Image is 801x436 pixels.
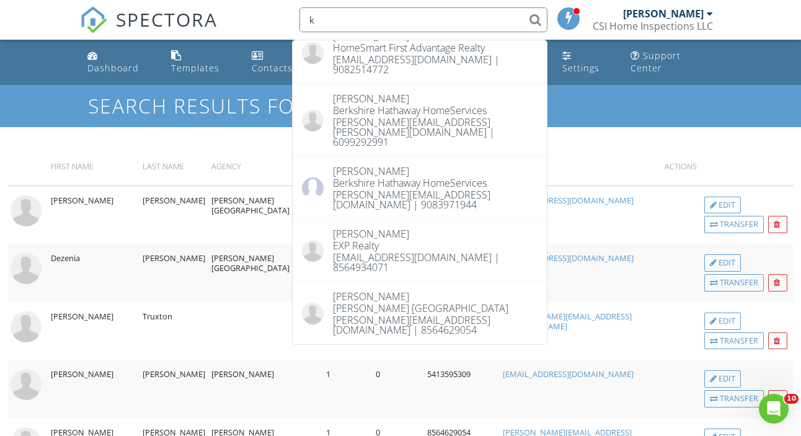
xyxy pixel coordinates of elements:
[333,251,538,272] div: [EMAIL_ADDRESS][DOMAIN_NAME] | 8564934071
[302,110,324,131] img: default-user-f0147aede5fd5fa78ca7ade42f37bd4542148d508eef1c3d3ea960f66861d68b.jpg
[703,389,765,409] a: Transfer
[48,244,139,302] td: Dezenia
[139,185,208,244] td: [PERSON_NAME]
[424,360,500,418] td: 5413595309
[171,62,219,74] div: Templates
[299,7,547,32] input: Search everything...
[631,50,681,74] div: Support Center
[333,176,538,188] div: Berkshire Hathaway HomeServices
[333,291,538,301] div: [PERSON_NAME]
[704,313,741,330] div: Edit
[139,244,208,302] td: [PERSON_NAME]
[784,394,799,404] span: 10
[703,253,742,273] a: Edit
[373,360,423,418] td: 0
[302,42,324,64] img: default-user-f0147aede5fd5fa78ca7ade42f37bd4542148d508eef1c3d3ea960f66861d68b.jpg
[704,216,764,233] div: Transfer
[48,147,139,186] th: First Name
[208,244,323,302] td: [PERSON_NAME] [GEOGRAPHIC_DATA]
[703,215,765,234] a: Transfer
[247,45,311,80] a: Contacts
[11,195,42,226] img: default-user-f0147aede5fd5fa78ca7ade42f37bd4542148d508eef1c3d3ea960f66861d68b.jpg
[333,166,538,176] div: [PERSON_NAME]
[333,239,538,251] div: EXP Realty
[48,185,139,244] td: [PERSON_NAME]
[208,147,323,186] th: Agency
[704,390,764,407] div: Transfer
[623,7,704,20] div: [PERSON_NAME]
[703,369,742,389] a: Edit
[333,53,538,74] div: [EMAIL_ADDRESS][DOMAIN_NAME] | 9082514772
[302,177,324,199] img: missingagentphoto.jpg
[139,147,208,186] th: Last Name
[704,332,764,350] div: Transfer
[704,370,741,388] div: Edit
[48,302,139,360] td: [PERSON_NAME]
[333,301,538,313] div: [PERSON_NAME] [GEOGRAPHIC_DATA]
[208,185,323,244] td: [PERSON_NAME] [GEOGRAPHIC_DATA]
[139,302,208,360] td: Truxton
[323,360,373,418] td: 1
[704,274,764,291] div: Transfer
[80,6,107,33] img: The Best Home Inspection Software - Spectora
[116,6,218,32] span: SPECTORA
[503,195,634,206] a: [EMAIL_ADDRESS][DOMAIN_NAME]
[333,229,538,239] div: [PERSON_NAME]
[703,273,765,293] a: Transfer
[333,94,538,104] div: [PERSON_NAME]
[626,45,719,80] a: Support Center
[333,313,538,335] div: [PERSON_NAME][EMAIL_ADDRESS][DOMAIN_NAME] | 8564629054
[82,45,156,80] a: Dashboard
[557,45,616,80] a: Settings
[562,62,600,74] div: Settings
[11,369,42,400] img: default-user-f0147aede5fd5fa78ca7ade42f37bd4542148d508eef1c3d3ea960f66861d68b.jpg
[11,253,42,284] img: default-user-f0147aede5fd5fa78ca7ade42f37bd4542148d508eef1c3d3ea960f66861d68b.jpg
[333,104,538,115] div: Berkshire Hathaway HomeServices
[80,17,218,43] a: SPECTORA
[48,360,139,418] td: [PERSON_NAME]
[302,240,324,262] img: default-user-f0147aede5fd5fa78ca7ade42f37bd4542148d508eef1c3d3ea960f66861d68b.jpg
[703,331,765,351] a: Transfer
[11,311,42,342] img: default-user-f0147aede5fd5fa78ca7ade42f37bd4542148d508eef1c3d3ea960f66861d68b.jpg
[704,197,741,214] div: Edit
[593,20,713,32] div: CSI Home Inspections LLC
[302,303,324,324] img: default-user-f0147aede5fd5fa78ca7ade42f37bd4542148d508eef1c3d3ea960f66861d68b.jpg
[333,41,538,53] div: HomeSmart First Advantage Realty
[759,394,789,424] iframe: Intercom live chat
[503,252,634,264] a: [EMAIL_ADDRESS][DOMAIN_NAME]
[703,311,742,331] a: Edit
[252,62,293,74] div: Contacts
[500,147,662,186] th: Email
[333,188,538,210] div: [PERSON_NAME][EMAIL_ADDRESS][DOMAIN_NAME] | 9083971944
[662,147,700,186] th: Actions
[139,360,208,418] td: [PERSON_NAME]
[703,195,742,215] a: Edit
[503,311,632,332] a: [PERSON_NAME][EMAIL_ADDRESS][DOMAIN_NAME]
[87,62,139,74] div: Dashboard
[503,368,634,380] a: [EMAIL_ADDRESS][DOMAIN_NAME]
[166,45,237,80] a: Templates
[704,254,741,272] div: Edit
[208,360,323,418] td: [PERSON_NAME]
[88,95,713,117] h1: Search results for "kw"
[333,115,538,147] div: [PERSON_NAME][EMAIL_ADDRESS][PERSON_NAME][DOMAIN_NAME] | 6099292991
